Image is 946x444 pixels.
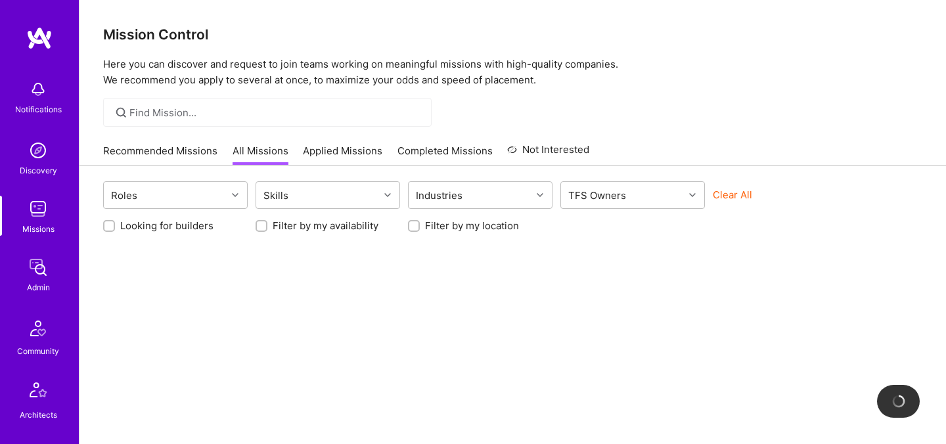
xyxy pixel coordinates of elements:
img: discovery [25,137,51,164]
div: Community [17,344,59,358]
div: Roles [108,186,141,205]
i: icon Chevron [384,192,391,198]
div: Skills [260,186,292,205]
a: Recommended Missions [103,144,217,166]
i: icon Chevron [689,192,696,198]
h3: Mission Control [103,26,922,43]
input: Find Mission... [129,106,422,120]
button: Clear All [713,188,752,202]
label: Filter by my availability [273,219,378,233]
p: Here you can discover and request to join teams working on meaningful missions with high-quality ... [103,56,922,88]
div: Discovery [20,164,57,177]
i: icon Chevron [537,192,543,198]
div: TFS Owners [565,186,629,205]
img: teamwork [25,196,51,222]
label: Looking for builders [120,219,214,233]
img: bell [25,76,51,102]
label: Filter by my location [425,219,519,233]
img: Community [22,313,54,344]
img: logo [26,26,53,50]
a: Completed Missions [397,144,493,166]
div: Admin [27,280,50,294]
a: All Missions [233,144,288,166]
a: Applied Missions [303,144,382,166]
div: Architects [20,408,57,422]
img: loading [891,394,906,409]
div: Missions [22,222,55,236]
i: icon SearchGrey [114,105,129,120]
i: icon Chevron [232,192,238,198]
div: Industries [413,186,466,205]
img: admin teamwork [25,254,51,280]
div: Notifications [15,102,62,116]
a: Not Interested [507,142,589,166]
img: Architects [22,376,54,408]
